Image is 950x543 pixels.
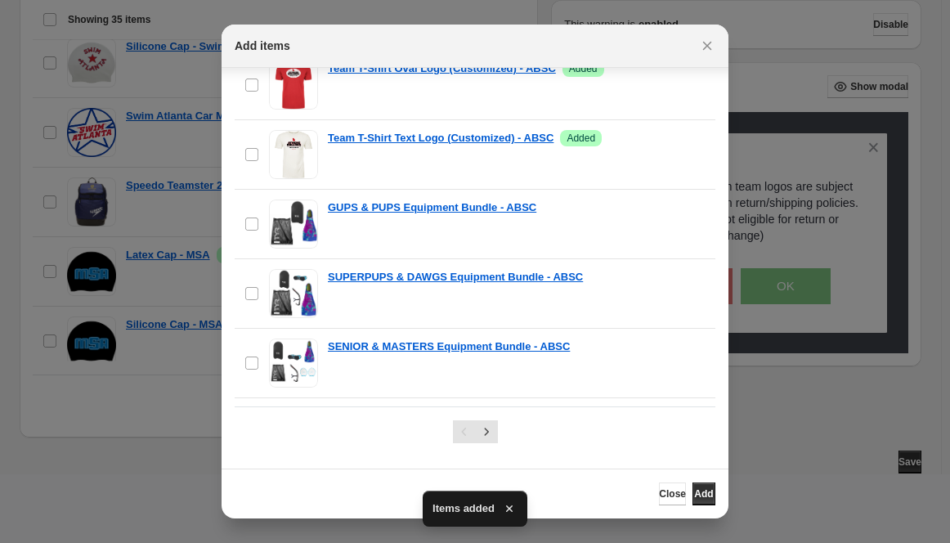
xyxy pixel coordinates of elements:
[328,200,536,216] a: GUPS & PUPS Equipment Bundle - ABSC
[567,132,595,145] span: Added
[432,500,495,517] span: Items added
[328,61,556,77] a: Team T-Shirt Oval Logo (Customized) - ABSC
[328,339,570,355] a: SENIOR & MASTERS Equipment Bundle - ABSC
[269,339,318,388] img: SENIOR & MASTERS Equipment Bundle - ABSC
[269,130,318,179] img: Team T-Shirt Text Logo (Customized) - ABSC
[269,269,318,318] img: SUPERPUPS & DAWGS Equipment Bundle - ABSC
[696,34,719,57] button: Close
[328,130,553,146] a: Team T-Shirt Text Logo (Customized) - ABSC
[328,269,583,285] a: SUPERPUPS & DAWGS Equipment Bundle - ABSC
[475,420,498,443] button: Next
[235,38,290,54] h2: Add items
[694,487,713,500] span: Add
[659,482,686,505] button: Close
[569,62,598,75] span: Added
[453,420,498,443] nav: Pagination
[269,200,318,249] img: GUPS & PUPS Equipment Bundle - ABSC
[659,487,686,500] span: Close
[692,482,715,505] button: Add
